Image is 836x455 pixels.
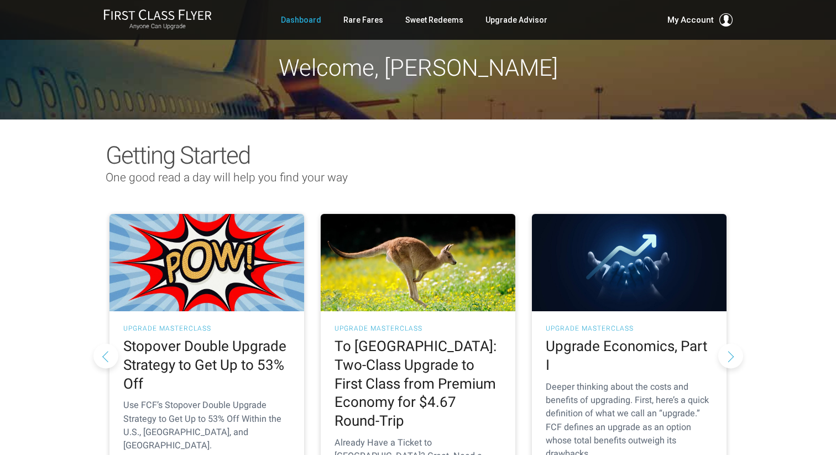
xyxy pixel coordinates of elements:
[546,325,713,332] h3: UPGRADE MASTERCLASS
[103,9,212,20] img: First Class Flyer
[667,13,714,27] span: My Account
[718,343,743,368] button: Next slide
[103,9,212,31] a: First Class FlyerAnyone Can Upgrade
[279,54,558,81] span: Welcome, [PERSON_NAME]
[93,343,118,368] button: Previous slide
[343,10,383,30] a: Rare Fares
[281,10,321,30] a: Dashboard
[123,325,290,332] h3: UPGRADE MASTERCLASS
[405,10,463,30] a: Sweet Redeems
[485,10,547,30] a: Upgrade Advisor
[106,141,250,170] span: Getting Started
[106,171,348,184] span: One good read a day will help you find your way
[335,325,501,332] h3: UPGRADE MASTERCLASS
[123,399,290,452] p: Use FCF’s Stopover Double Upgrade Strategy to Get Up to 53% Off Within the U.S., [GEOGRAPHIC_DATA...
[103,23,212,30] small: Anyone Can Upgrade
[335,337,501,431] h2: To [GEOGRAPHIC_DATA]: Two-Class Upgrade to First Class from Premium Economy for $4.67 Round-Trip
[667,13,733,27] button: My Account
[546,337,713,375] h2: Upgrade Economics, Part I
[123,337,290,393] h2: Stopover Double Upgrade Strategy to Get Up to 53% Off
